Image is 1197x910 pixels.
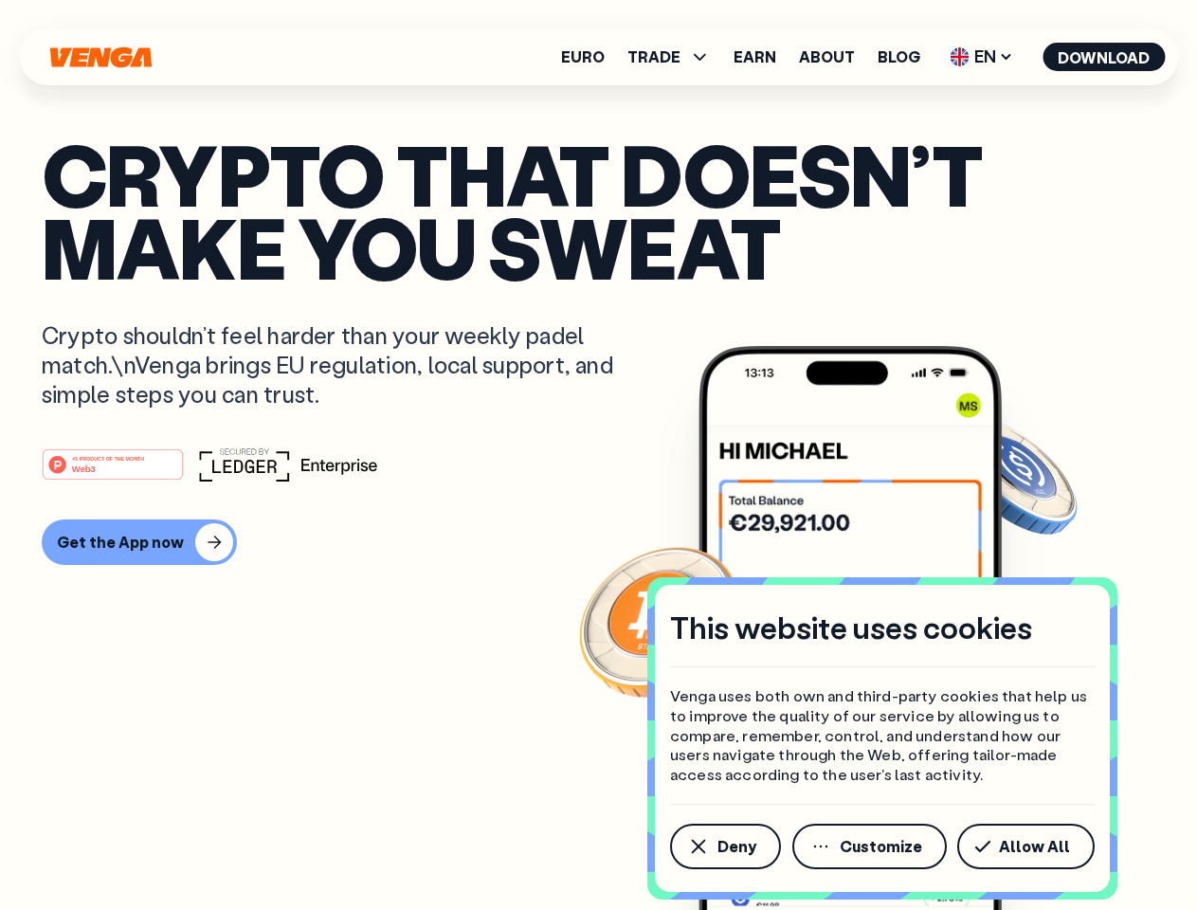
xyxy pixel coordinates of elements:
a: Earn [734,49,776,64]
span: EN [943,42,1020,72]
span: Allow All [999,839,1070,854]
h4: This website uses cookies [670,608,1032,647]
a: About [799,49,855,64]
button: Allow All [957,824,1095,869]
a: Get the App now [42,519,1155,565]
tspan: #1 PRODUCT OF THE MONTH [72,455,144,461]
div: Get the App now [57,533,184,552]
span: Deny [717,839,756,854]
button: Deny [670,824,781,869]
p: Venga uses both own and third-party cookies that help us to improve the quality of our service by... [670,686,1095,785]
a: Euro [561,49,605,64]
img: flag-uk [950,47,969,66]
img: Bitcoin [575,536,746,706]
p: Crypto shouldn’t feel harder than your weekly padel match.\nVenga brings EU regulation, local sup... [42,320,641,409]
span: TRADE [627,45,711,68]
a: #1 PRODUCT OF THE MONTHWeb3 [42,460,184,484]
button: Customize [792,824,947,869]
tspan: Web3 [72,463,96,473]
span: TRADE [627,49,680,64]
button: Download [1043,43,1165,71]
button: Get the App now [42,519,237,565]
svg: Home [47,46,154,68]
img: USDC coin [945,408,1081,544]
p: Crypto that doesn’t make you sweat [42,137,1155,282]
a: Blog [878,49,920,64]
span: Customize [840,839,922,854]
